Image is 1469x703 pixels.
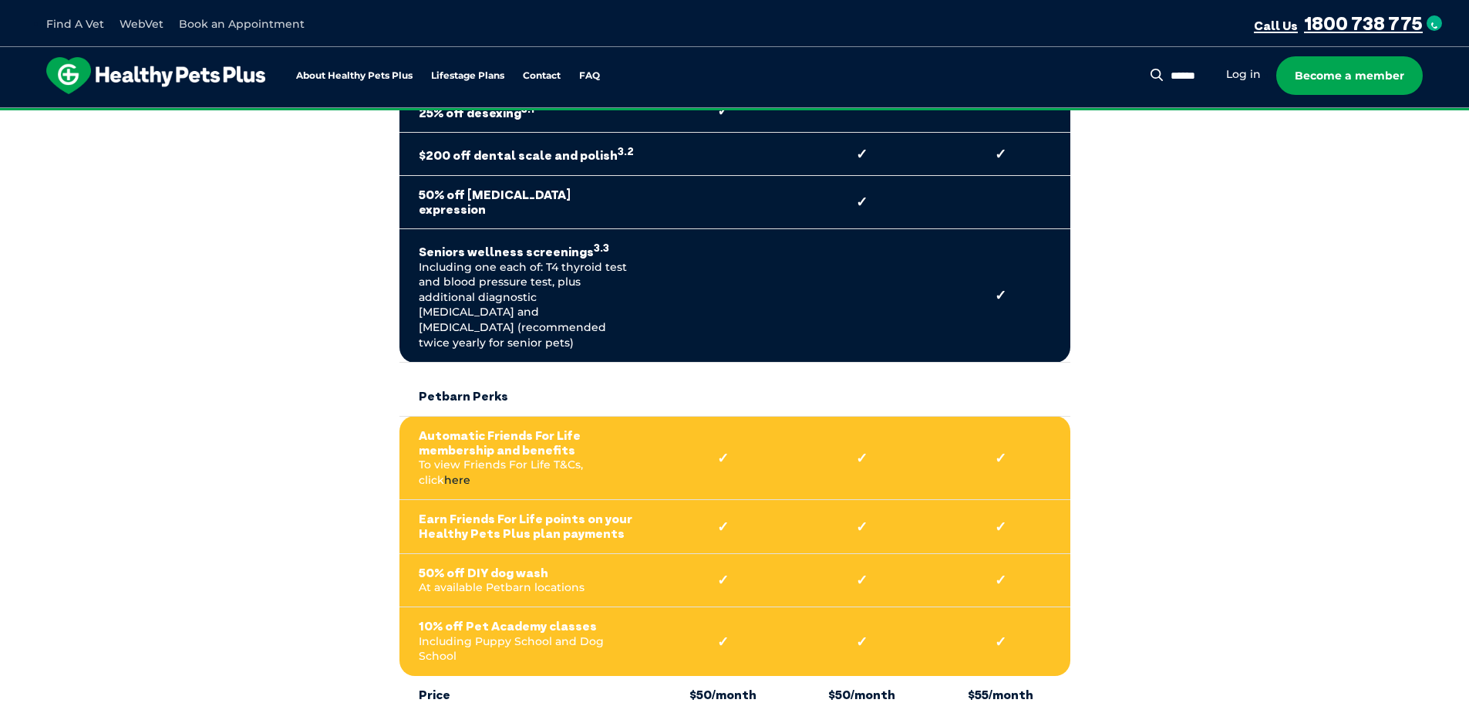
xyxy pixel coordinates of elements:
[812,194,912,211] strong: ✓
[419,102,635,121] strong: 25% off desexing
[673,103,773,120] strong: ✓
[419,619,635,634] strong: 10% off Pet Academy classes
[951,519,1051,536] strong: ✓
[951,688,1051,702] strong: $55/month
[419,374,635,404] strong: Petbarn Perks
[594,242,609,254] sup: 3.3
[951,634,1051,651] strong: ✓
[523,71,561,81] a: Contact
[521,103,534,115] sup: 3.1
[399,553,654,607] td: At available Petbarn locations
[399,416,654,500] td: To view Friends For Life T&Cs, click
[399,607,654,676] td: Including Puppy School and Dog School
[812,572,912,589] strong: ✓
[296,71,413,81] a: About Healthy Pets Plus
[673,450,773,467] strong: ✓
[46,57,265,94] img: hpp-logo
[951,572,1051,589] strong: ✓
[1226,67,1261,82] a: Log in
[419,512,635,541] strong: Earn Friends For Life points on your Healthy Pets Plus plan payments
[812,688,912,702] strong: $50/month
[673,634,773,651] strong: ✓
[419,688,635,702] strong: Price
[419,566,635,580] strong: 50% off DIY dog wash
[1276,56,1423,95] a: Become a member
[179,17,305,31] a: Book an Appointment
[951,450,1051,467] strong: ✓
[419,241,635,260] strong: Seniors wellness screenings
[419,144,635,164] strong: $200 off dental scale and polish
[812,450,912,467] strong: ✓
[1254,12,1423,35] a: 1800 738 775
[419,428,635,458] strong: Automatic Friends For Life membership and benefits
[951,287,1051,304] strong: ✓
[431,71,504,81] a: Lifestage Plans
[812,634,912,651] strong: ✓
[419,188,635,217] strong: 50% off [MEDICAL_DATA] expression
[46,17,104,31] a: Find A Vet
[444,473,470,487] a: here
[812,146,912,163] strong: ✓
[579,71,600,81] a: FAQ
[951,146,1051,163] strong: ✓
[1147,67,1167,83] button: Search
[120,17,163,31] a: WebVet
[812,519,912,536] strong: ✓
[673,572,773,589] strong: ✓
[1254,18,1298,33] span: Call Us
[673,688,773,702] strong: $50/month
[446,108,1023,122] span: Proactive, preventative wellness program designed to keep your pet healthier and happier for longer
[618,145,634,157] sup: 3.2
[399,229,654,363] td: Including one each of: T4 thyroid test and blood pressure test, plus additional diagnostic [MEDIC...
[673,519,773,536] strong: ✓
